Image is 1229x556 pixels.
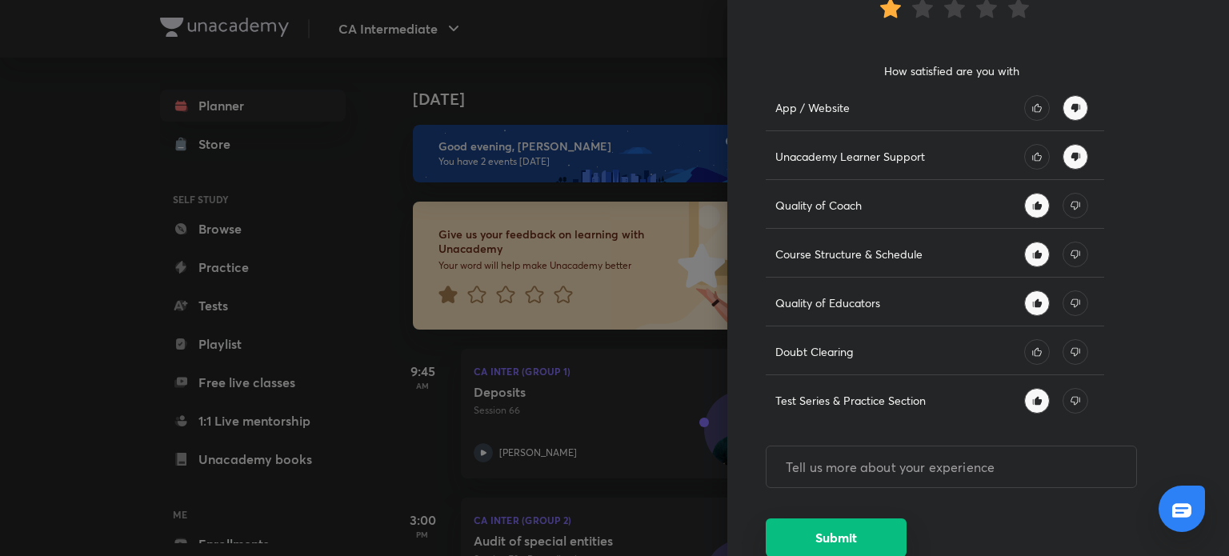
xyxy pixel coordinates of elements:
[775,246,923,262] p: Course Structure & Schedule
[775,99,850,116] p: App / Website
[775,148,925,165] p: Unacademy Learner Support
[766,62,1137,79] p: How satisfied are you with
[775,294,880,311] p: Quality of Educators
[775,392,926,409] p: Test Series & Practice Section
[775,197,862,214] p: Quality of Coach
[775,343,853,360] p: Doubt Clearing
[767,446,1136,487] input: Tell us more about your experience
